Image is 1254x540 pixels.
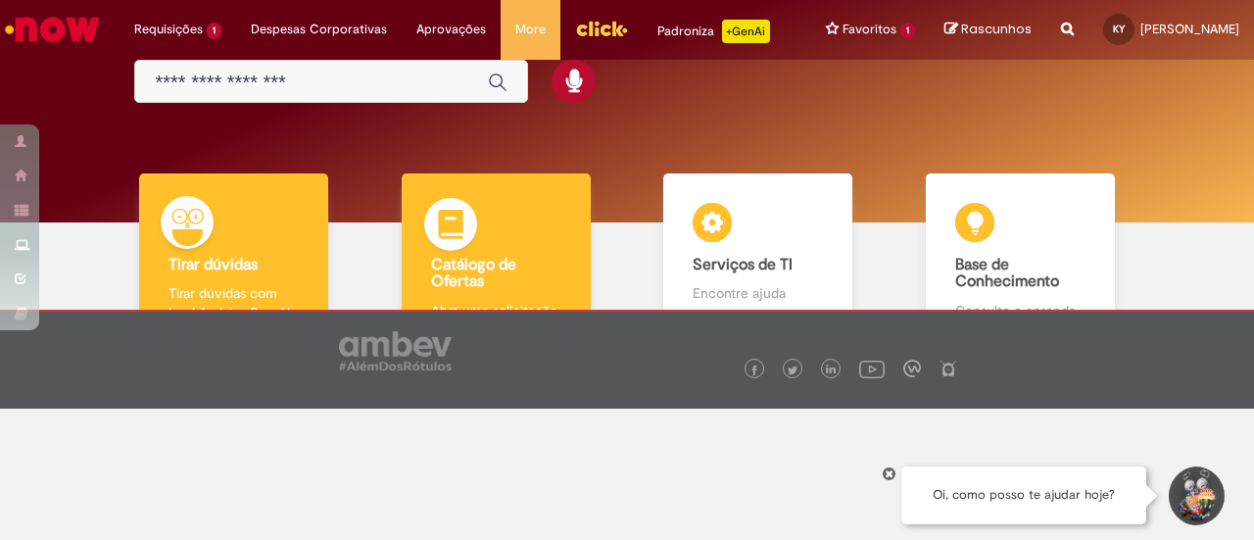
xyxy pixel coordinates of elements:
[901,466,1146,524] div: Oi, como posso te ajudar hoje?
[1166,466,1225,525] button: Iniciar Conversa de Suporte
[826,365,836,376] img: logo_footer_linkedin.png
[416,20,486,39] span: Aprovações
[169,255,258,274] b: Tirar dúvidas
[2,10,103,49] img: ServiceNow
[843,20,896,39] span: Favoritos
[944,21,1032,39] a: Rascunhos
[339,331,452,370] img: logo_footer_ambev_rotulo_gray.png
[940,360,957,377] img: logo_footer_naosei.png
[431,301,561,320] p: Abra uma solicitação
[169,283,299,322] p: Tirar dúvidas com Lupi Assist e Gen Ai
[890,173,1152,343] a: Base de Conhecimento Consulte e aprenda
[955,255,1059,292] b: Base de Conhecimento
[627,173,890,343] a: Serviços de TI Encontre ajuda
[693,283,823,303] p: Encontre ajuda
[788,366,797,375] img: logo_footer_twitter.png
[1113,23,1125,35] span: KY
[749,366,759,375] img: logo_footer_facebook.png
[1140,21,1239,37] span: [PERSON_NAME]
[657,20,770,43] div: Padroniza
[961,20,1032,38] span: Rascunhos
[365,173,628,343] a: Catálogo de Ofertas Abra uma solicitação
[900,23,915,39] span: 1
[693,255,793,274] b: Serviços de TI
[722,20,770,43] p: +GenAi
[575,14,628,43] img: click_logo_yellow_360x200.png
[251,20,387,39] span: Despesas Corporativas
[955,301,1085,320] p: Consulte e aprenda
[431,255,516,292] b: Catálogo de Ofertas
[903,360,921,377] img: logo_footer_workplace.png
[134,20,203,39] span: Requisições
[103,173,365,343] a: Tirar dúvidas Tirar dúvidas com Lupi Assist e Gen Ai
[859,356,885,381] img: logo_footer_youtube.png
[207,23,221,39] span: 1
[515,20,546,39] span: More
